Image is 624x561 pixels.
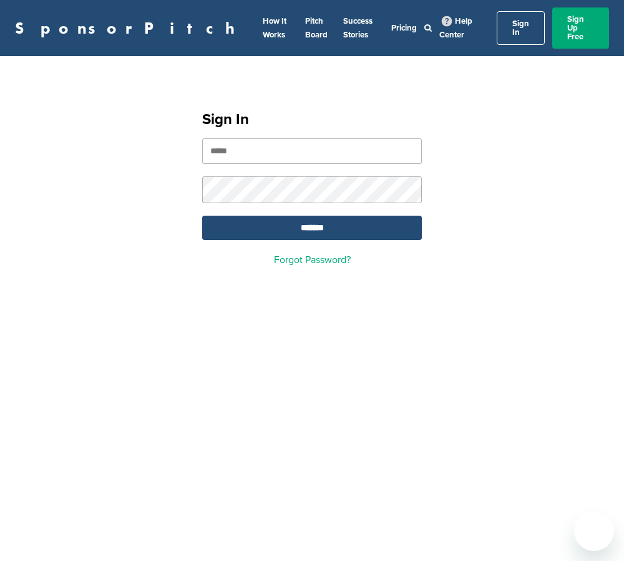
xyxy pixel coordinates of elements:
a: Sign In [497,11,545,45]
a: SponsorPitch [15,20,243,36]
a: Success Stories [343,16,373,40]
a: Pitch Board [305,16,328,40]
a: Sign Up Free [552,7,609,49]
a: Forgot Password? [274,254,351,266]
a: Pricing [391,23,417,33]
iframe: Button to launch messaging window [574,511,614,551]
a: Help Center [439,14,472,42]
a: How It Works [263,16,286,40]
h1: Sign In [202,108,422,131]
